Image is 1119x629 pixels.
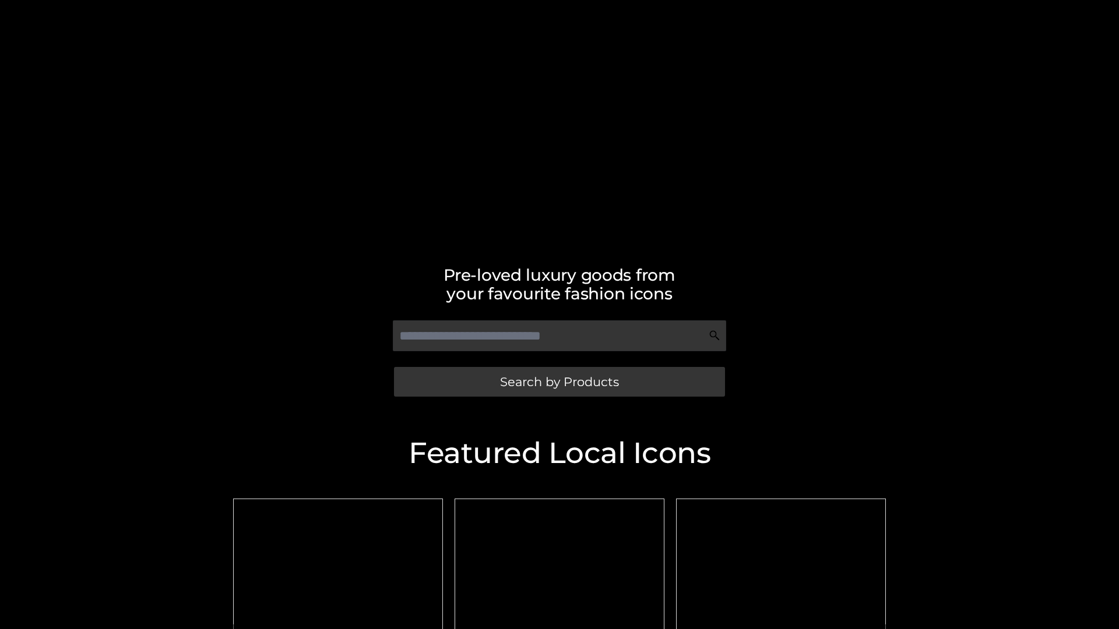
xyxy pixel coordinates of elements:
[500,376,619,388] span: Search by Products
[227,439,892,468] h2: Featured Local Icons​
[394,367,725,397] a: Search by Products
[227,266,892,303] h2: Pre-loved luxury goods from your favourite fashion icons
[709,330,720,341] img: Search Icon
